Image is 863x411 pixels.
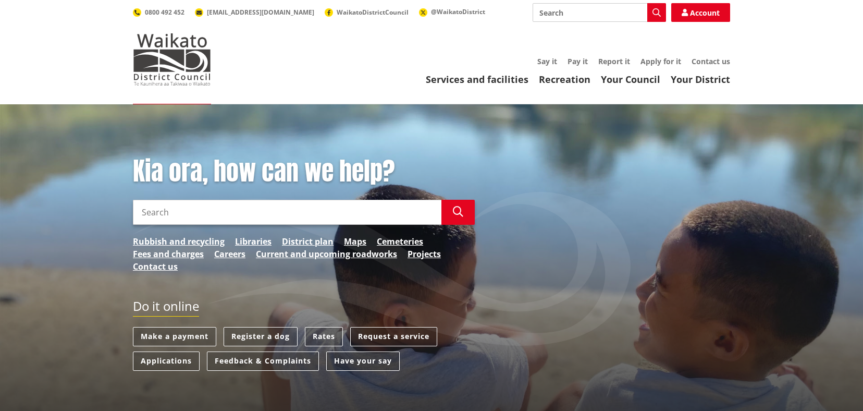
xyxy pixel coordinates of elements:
a: Register a dog [224,327,298,346]
a: Feedback & Complaints [207,352,319,371]
h1: Kia ora, how can we help? [133,156,475,187]
a: Your District [671,73,730,86]
a: Applications [133,352,200,371]
a: [EMAIL_ADDRESS][DOMAIN_NAME] [195,8,314,17]
img: Waikato District Council - Te Kaunihera aa Takiwaa o Waikato [133,33,211,86]
a: Report it [598,56,630,66]
a: Recreation [539,73,590,86]
input: Search input [533,3,666,22]
a: WaikatoDistrictCouncil [325,8,409,17]
a: Current and upcoming roadworks [256,248,397,260]
span: @WaikatoDistrict [431,7,485,16]
a: Libraries [235,235,272,248]
a: Services and facilities [426,73,528,86]
a: Pay it [568,56,588,66]
a: Request a service [350,327,437,346]
a: Say it [537,56,557,66]
span: [EMAIL_ADDRESS][DOMAIN_NAME] [207,8,314,17]
a: 0800 492 452 [133,8,184,17]
a: Apply for it [640,56,681,66]
a: Your Council [601,73,660,86]
a: Rubbish and recycling [133,235,225,248]
a: Projects [408,248,441,260]
a: Fees and charges [133,248,204,260]
a: Cemeteries [377,235,423,248]
a: @WaikatoDistrict [419,7,485,16]
a: Have your say [326,352,400,371]
a: Contact us [692,56,730,66]
a: District plan [282,235,334,248]
a: Make a payment [133,327,216,346]
a: Account [671,3,730,22]
a: Contact us [133,260,178,273]
span: WaikatoDistrictCouncil [337,8,409,17]
a: Maps [344,235,366,248]
a: Rates [305,327,343,346]
a: Careers [214,248,245,260]
span: 0800 492 452 [145,8,184,17]
input: Search input [133,200,441,225]
h2: Do it online [133,299,199,317]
